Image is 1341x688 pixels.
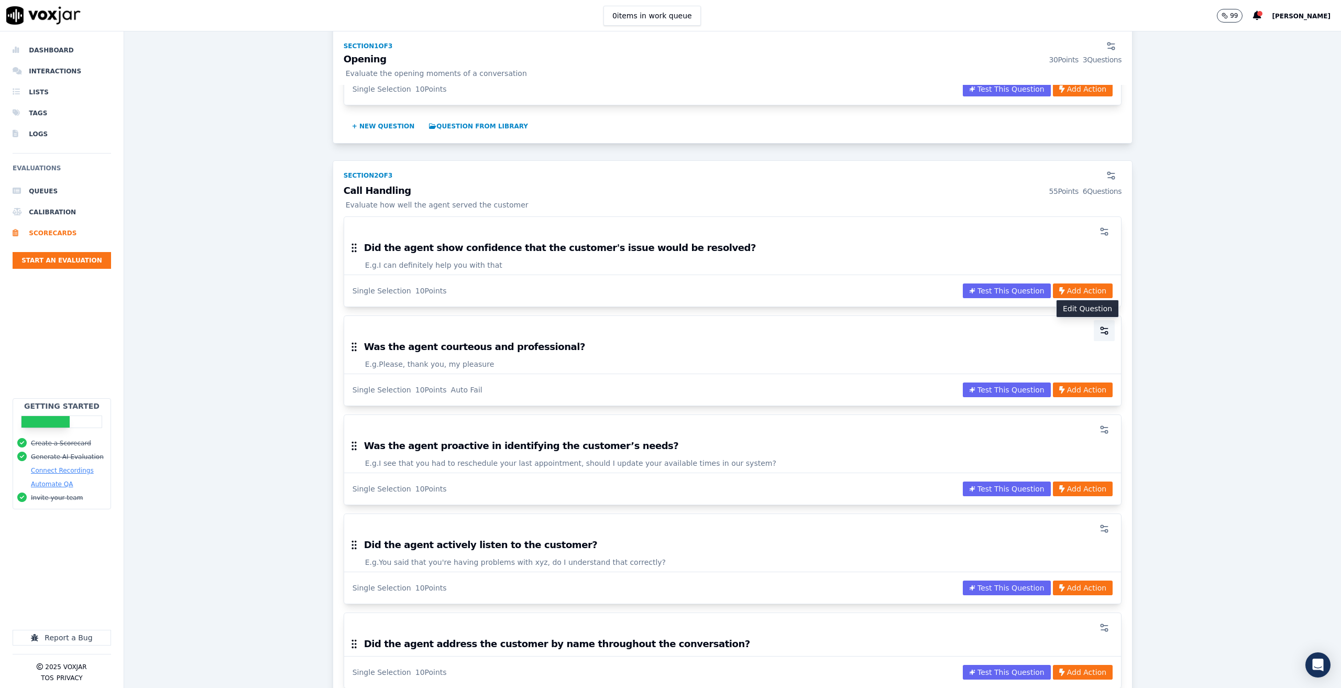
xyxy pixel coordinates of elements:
[31,453,104,461] button: Generate AI Evaluation
[13,124,111,145] a: Logs
[963,82,1051,96] button: Test This Question
[344,171,393,180] div: Section 2 of 3
[1217,9,1253,23] button: 99
[1049,186,1079,196] div: 55 Points
[1272,13,1331,20] span: [PERSON_NAME]
[31,494,83,502] button: Invite your team
[963,383,1051,397] button: Test This Question
[13,181,111,202] a: Queues
[963,665,1051,680] button: Test This Question
[344,54,1122,65] h3: Opening
[364,342,585,352] h3: Was the agent courteous and professional?
[353,385,411,395] div: Single Selection
[353,84,411,94] div: Single Selection
[13,252,111,269] button: Start an Evaluation
[364,639,750,649] h3: Did the agent address the customer by name throughout the conversation?
[353,286,411,296] div: Single Selection
[6,6,81,25] img: voxjar logo
[31,439,91,447] button: Create a Scorecard
[365,458,776,468] span: E.g. I see that you had to reschedule your last appointment, should I update your available times...
[415,583,447,593] div: 10 Points
[353,583,411,593] div: Single Selection
[1053,665,1113,680] button: Add Action
[1230,12,1238,20] p: 99
[344,68,1122,79] p: Evaluate the opening moments of a conversation
[1083,186,1122,196] div: 6 Questions
[451,385,482,395] div: Auto Fail
[415,484,447,494] div: 10 Points
[1063,303,1112,314] p: Edit Question
[1053,283,1113,298] button: Add Action
[415,667,447,678] div: 10 Points
[1053,482,1113,496] button: Add Action
[1049,54,1079,65] div: 30 Points
[13,630,111,646] button: Report a Bug
[1272,9,1341,22] button: [PERSON_NAME]
[45,663,86,671] p: 2025 Voxjar
[1053,383,1113,397] button: Add Action
[13,162,111,181] h6: Evaluations
[364,441,679,451] h3: Was the agent proactive in identifying the customer’s needs?
[364,243,756,253] h3: Did the agent show confidence that the customer's issue would be resolved?
[963,482,1051,496] button: Test This Question
[344,200,1122,210] p: Evaluate how well the agent served the customer
[348,118,419,135] button: + New question
[1305,652,1331,678] div: Open Intercom Messenger
[425,118,532,135] button: Question from Library
[415,385,447,395] div: 10 Points
[364,540,598,550] h3: Did the agent actively listen to the customer?
[31,466,94,475] button: Connect Recordings
[353,484,411,494] div: Single Selection
[344,186,1122,196] h3: Call Handling
[963,283,1051,298] button: Test This Question
[13,202,111,223] a: Calibration
[963,581,1051,595] button: Test This Question
[41,674,53,682] button: TOS
[415,286,447,296] div: 10 Points
[1083,54,1122,65] div: 3 Questions
[365,557,666,567] span: E.g. You said that you're having problems with xyz, do I understand that correctly?
[13,223,111,244] a: Scorecards
[603,6,701,26] button: 0items in work queue
[13,103,111,124] a: Tags
[31,480,73,488] button: Automate QA
[57,674,83,682] button: Privacy
[353,667,411,678] div: Single Selection
[365,359,494,369] span: E.g. Please, thank you, my pleasure
[1053,82,1113,96] button: Add Action
[415,84,447,94] div: 10 Points
[1053,581,1113,595] button: Add Action
[13,82,111,103] a: Lists
[13,61,111,82] a: Interactions
[365,260,502,270] span: E.g. I can definitely help you with that
[1217,9,1243,23] button: 99
[24,401,100,411] h2: Getting Started
[13,40,111,61] a: Dashboard
[344,42,393,50] div: Section 1 of 3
